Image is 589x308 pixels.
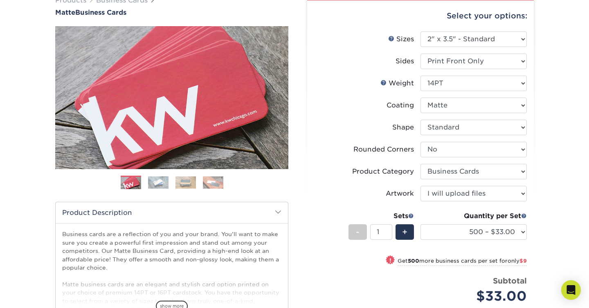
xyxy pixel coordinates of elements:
[519,258,527,264] span: $9
[392,123,414,132] div: Shape
[493,276,527,285] strong: Subtotal
[388,34,414,44] div: Sizes
[55,9,75,16] span: Matte
[356,226,360,238] span: -
[148,176,169,189] img: Business Cards 02
[314,0,527,31] div: Select your options:
[56,202,288,223] h2: Product Description
[175,176,196,189] img: Business Cards 03
[121,173,141,193] img: Business Cards 01
[55,9,288,16] h1: Business Cards
[427,286,527,306] div: $33.00
[420,211,527,221] div: Quantity per Set
[398,258,527,266] small: Get more business cards per set for
[386,189,414,199] div: Artwork
[402,226,407,238] span: +
[353,145,414,154] div: Rounded Corners
[508,258,527,264] span: only
[396,56,414,66] div: Sides
[389,256,391,265] span: !
[561,280,581,300] div: Open Intercom Messenger
[55,9,288,16] a: MatteBusiness Cards
[348,211,414,221] div: Sets
[352,167,414,176] div: Product Category
[408,258,419,264] strong: 500
[203,176,223,189] img: Business Cards 04
[380,78,414,88] div: Weight
[387,100,414,110] div: Coating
